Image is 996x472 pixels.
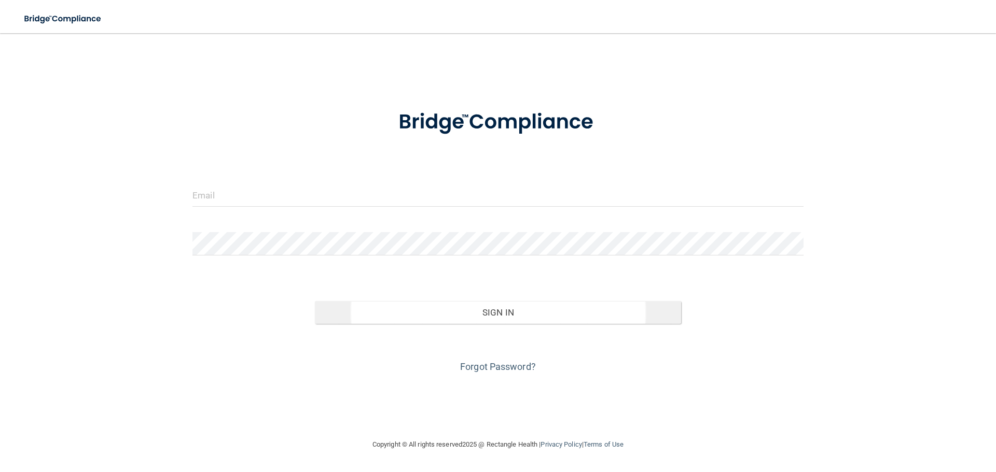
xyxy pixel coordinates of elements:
[192,183,804,207] input: Email
[309,428,687,461] div: Copyright © All rights reserved 2025 @ Rectangle Health | |
[584,440,624,448] a: Terms of Use
[460,361,536,372] a: Forgot Password?
[315,301,682,324] button: Sign In
[541,440,582,448] a: Privacy Policy
[16,8,111,30] img: bridge_compliance_login_screen.278c3ca4.svg
[377,95,619,149] img: bridge_compliance_login_screen.278c3ca4.svg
